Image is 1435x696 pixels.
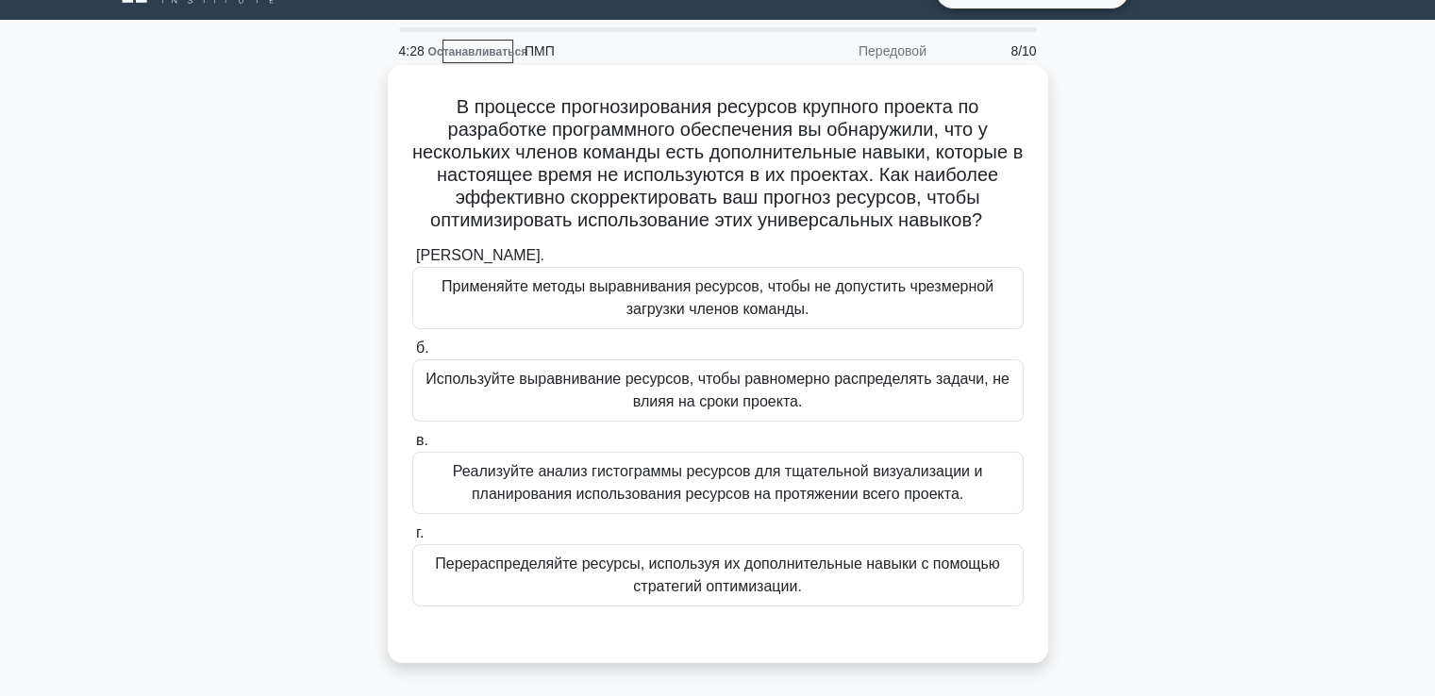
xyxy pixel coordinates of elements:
[412,96,1023,230] font: В процессе прогнозирования ресурсов крупного проекта по разработке программного обеспечения вы об...
[425,371,1010,409] font: Используйте выравнивание ресурсов, чтобы равномерно распределять задачи, не влияя на сроки проекта.
[435,555,999,594] font: Перераспределяйте ресурсы, используя их дополнительные навыки с помощью стратегий оптимизации.
[442,40,513,63] a: Останавливаться
[388,32,442,70] div: 4:28
[416,340,429,356] font: б.
[859,43,926,58] font: Передовой
[453,463,983,502] font: Реализуйте анализ гистограммы ресурсов для тщательной визуализации и планирования использования р...
[428,45,528,58] font: Останавливаться
[525,43,555,58] font: ПМП
[416,524,424,540] font: г.
[416,247,544,263] font: [PERSON_NAME].
[1010,43,1036,58] font: 8/10
[442,278,993,317] font: Применяйте методы выравнивания ресурсов, чтобы не допустить чрезмерной загрузки членов команды.
[416,432,428,448] font: в.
